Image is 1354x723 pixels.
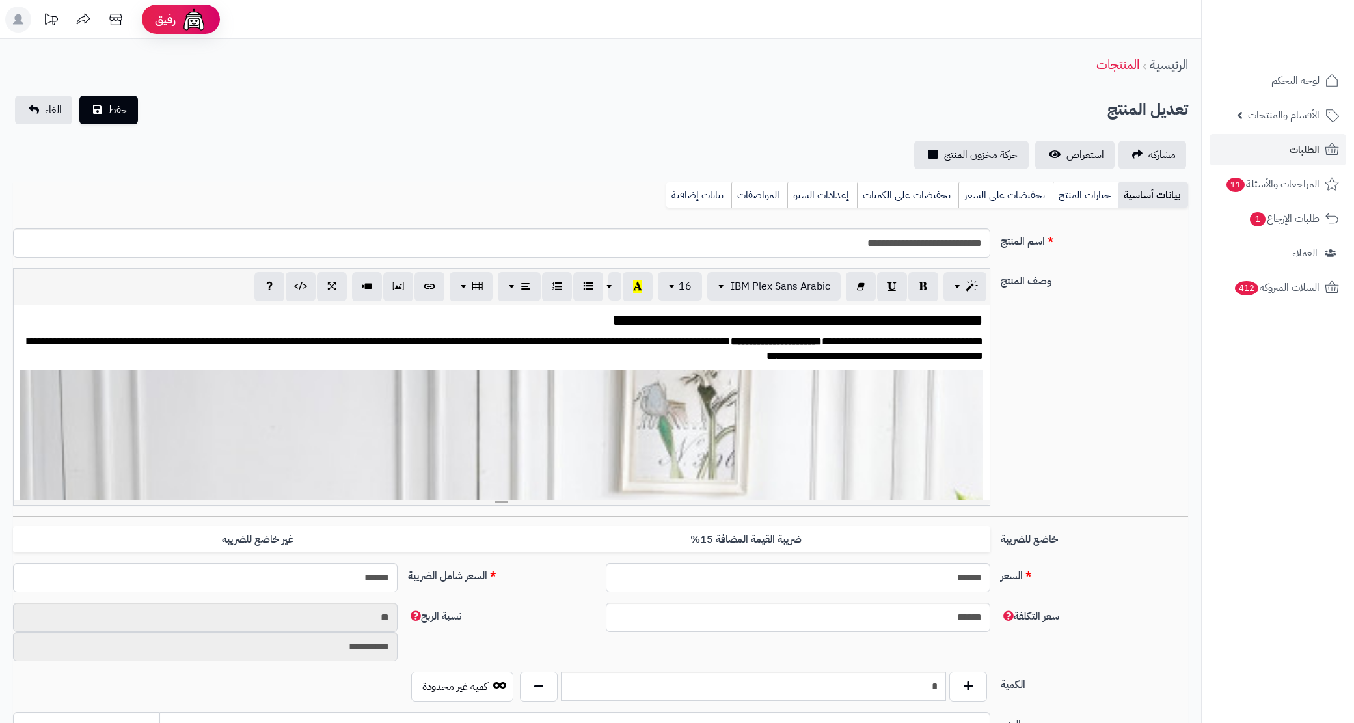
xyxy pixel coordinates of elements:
a: تخفيضات على السعر [958,182,1053,208]
a: الرئيسية [1150,55,1188,74]
a: بيانات أساسية [1118,182,1188,208]
span: الغاء [45,102,62,118]
label: السعر [995,563,1193,584]
img: ai-face.png [181,7,207,33]
a: خيارات المنتج [1053,182,1118,208]
label: ضريبة القيمة المضافة 15% [502,526,990,553]
button: IBM Plex Sans Arabic [707,272,841,301]
label: الكمية [995,672,1193,692]
span: الأقسام والمنتجات [1248,106,1320,124]
span: السلات المتروكة [1234,279,1320,297]
span: حركة مخزون المنتج [944,147,1018,163]
a: مشاركه [1118,141,1186,169]
span: المراجعات والأسئلة [1225,175,1320,193]
a: الغاء [15,96,72,124]
span: مشاركه [1148,147,1176,163]
a: بيانات إضافية [666,182,731,208]
span: طلبات الإرجاع [1249,210,1320,228]
span: رفيق [155,12,176,27]
a: المواصفات [731,182,787,208]
a: تحديثات المنصة [34,7,67,36]
span: 16 [679,279,692,294]
a: المراجعات والأسئلة11 [1210,169,1346,200]
label: خاضع للضريبة [995,526,1193,547]
span: حفظ [108,102,128,118]
a: الطلبات [1210,134,1346,165]
img: logo-2.png [1266,10,1342,37]
h2: تعديل المنتج [1107,96,1188,123]
span: 412 [1235,281,1258,295]
button: حفظ [79,96,138,124]
a: السلات المتروكة412 [1210,272,1346,303]
span: سعر التكلفة [1001,608,1059,624]
label: السعر شامل الضريبة [403,563,601,584]
label: وصف المنتج [995,268,1193,289]
span: 1 [1250,212,1266,226]
a: المنتجات [1096,55,1139,74]
label: اسم المنتج [995,228,1193,249]
a: العملاء [1210,238,1346,269]
span: لوحة التحكم [1271,72,1320,90]
a: إعدادات السيو [787,182,857,208]
span: الطلبات [1290,141,1320,159]
button: 16 [658,272,702,301]
label: غير خاضع للضريبه [13,526,502,553]
span: نسبة الربح [408,608,461,624]
span: 11 [1226,178,1245,192]
a: استعراض [1035,141,1115,169]
span: العملاء [1292,244,1318,262]
a: تخفيضات على الكميات [857,182,958,208]
a: طلبات الإرجاع1 [1210,203,1346,234]
span: استعراض [1066,147,1104,163]
a: حركة مخزون المنتج [914,141,1029,169]
a: لوحة التحكم [1210,65,1346,96]
span: IBM Plex Sans Arabic [731,279,830,294]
